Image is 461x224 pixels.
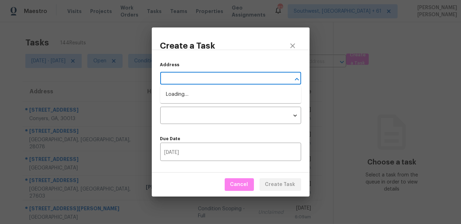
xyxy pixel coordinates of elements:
[292,74,302,84] button: Close
[284,37,301,54] button: close
[160,107,301,124] div: ​
[160,74,281,85] input: Search by address
[160,63,180,67] label: Address
[160,86,301,103] div: Loading…
[160,41,216,51] h3: Create a Task
[160,137,301,141] label: Due Date
[225,178,254,191] button: Cancel
[230,180,248,189] span: Cancel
